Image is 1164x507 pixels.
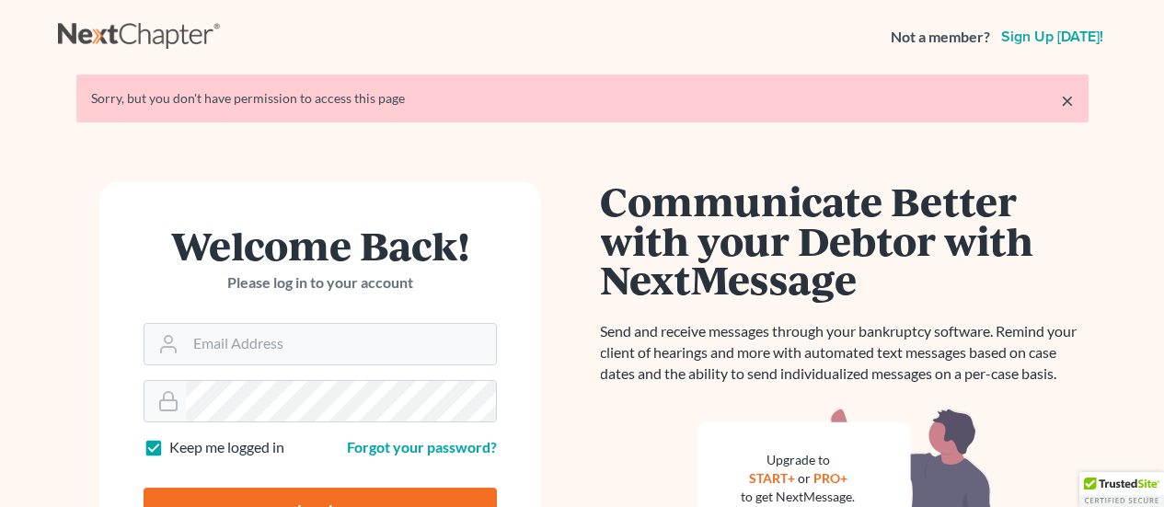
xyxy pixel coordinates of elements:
[144,225,497,265] h1: Welcome Back!
[813,470,847,486] a: PRO+
[601,181,1089,299] h1: Communicate Better with your Debtor with NextMessage
[1061,89,1074,111] a: ×
[186,324,496,364] input: Email Address
[798,470,811,486] span: or
[749,470,795,486] a: START+
[347,438,497,455] a: Forgot your password?
[891,27,990,48] strong: Not a member?
[601,321,1089,385] p: Send and receive messages through your bankruptcy software. Remind your client of hearings and mo...
[144,272,497,294] p: Please log in to your account
[169,437,284,458] label: Keep me logged in
[1079,472,1164,507] div: TrustedSite Certified
[91,89,1074,108] div: Sorry, but you don't have permission to access this page
[742,488,856,506] div: to get NextMessage.
[997,29,1107,44] a: Sign up [DATE]!
[742,451,856,469] div: Upgrade to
